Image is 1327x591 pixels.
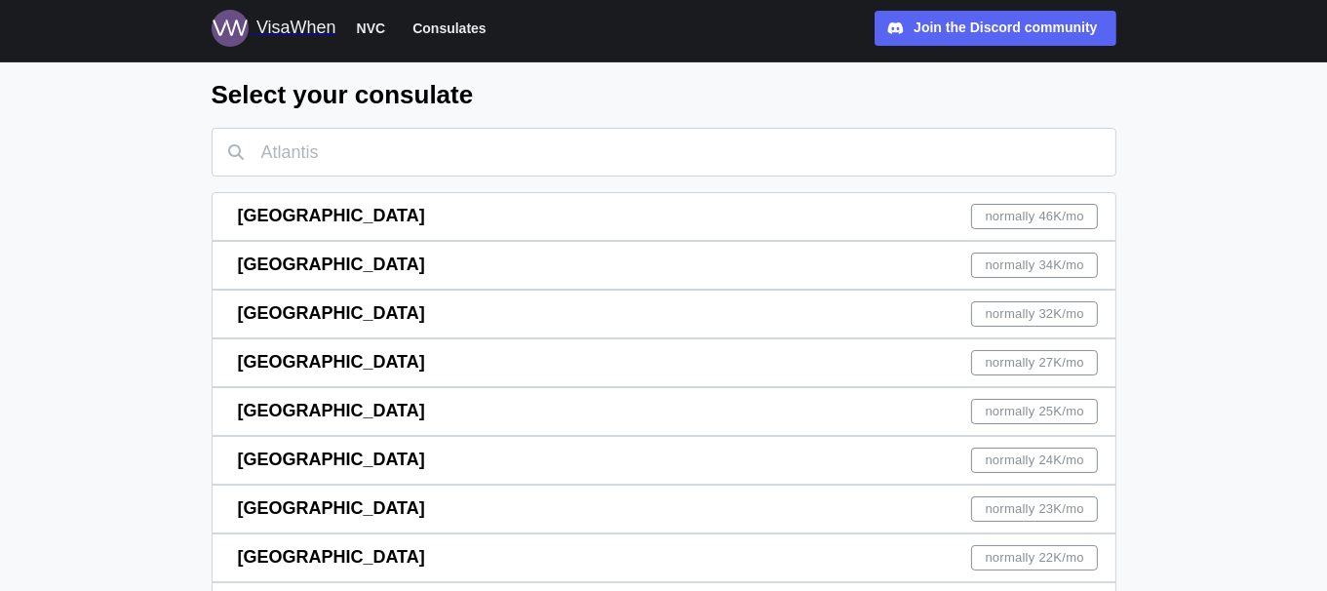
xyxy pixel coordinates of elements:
img: Logo for VisaWhen [212,10,249,47]
div: Join the Discord community [914,18,1097,39]
span: normally 46K /mo [986,205,1084,228]
a: [GEOGRAPHIC_DATA]normally 24K/mo [212,436,1116,485]
span: normally 24K /mo [986,449,1084,472]
span: normally 27K /mo [986,351,1084,374]
span: NVC [357,17,386,40]
a: [GEOGRAPHIC_DATA]normally 22K/mo [212,533,1116,582]
input: Atlantis [212,128,1116,177]
a: [GEOGRAPHIC_DATA]normally 27K/mo [212,338,1116,387]
span: normally 25K /mo [986,400,1084,423]
a: [GEOGRAPHIC_DATA]normally 32K/mo [212,290,1116,338]
span: Consulates [412,17,486,40]
span: normally 22K /mo [986,546,1084,570]
span: normally 34K /mo [986,254,1084,277]
a: [GEOGRAPHIC_DATA]normally 23K/mo [212,485,1116,533]
span: [GEOGRAPHIC_DATA] [238,206,425,225]
a: Logo for VisaWhen VisaWhen [212,10,336,47]
span: [GEOGRAPHIC_DATA] [238,352,425,372]
h2: Select your consulate [212,78,1116,112]
a: [GEOGRAPHIC_DATA]normally 25K/mo [212,387,1116,436]
a: Join the Discord community [875,11,1116,46]
a: [GEOGRAPHIC_DATA]normally 46K/mo [212,192,1116,241]
span: [GEOGRAPHIC_DATA] [238,401,425,420]
span: [GEOGRAPHIC_DATA] [238,303,425,323]
span: normally 23K /mo [986,497,1084,521]
button: NVC [348,16,395,41]
span: normally 32K /mo [986,302,1084,326]
span: [GEOGRAPHIC_DATA] [238,547,425,567]
span: [GEOGRAPHIC_DATA] [238,498,425,518]
button: Consulates [404,16,494,41]
a: [GEOGRAPHIC_DATA]normally 34K/mo [212,241,1116,290]
span: [GEOGRAPHIC_DATA] [238,450,425,469]
span: [GEOGRAPHIC_DATA] [238,255,425,274]
div: VisaWhen [256,15,336,42]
